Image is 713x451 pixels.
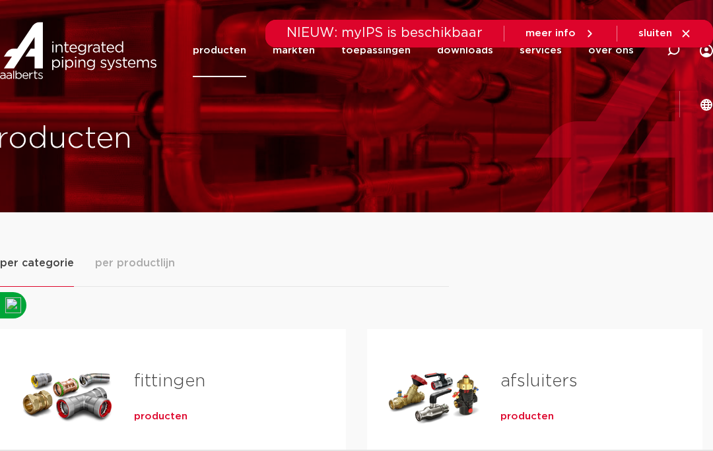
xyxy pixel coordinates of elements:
[526,28,595,40] a: meer info
[134,373,205,390] a: fittingen
[588,24,634,77] a: over ons
[95,255,175,271] span: per productlijn
[134,410,187,423] a: producten
[341,24,411,77] a: toepassingen
[638,28,692,40] a: sluiten
[700,24,713,77] div: my IPS
[437,24,493,77] a: downloads
[193,24,634,77] nav: Menu
[500,410,554,423] a: producten
[193,24,246,77] a: producten
[526,28,576,38] span: meer info
[638,28,672,38] span: sluiten
[287,26,483,40] span: NIEUW: myIPS is beschikbaar
[500,373,578,390] a: afsluiters
[520,24,562,77] a: services
[273,24,315,77] a: markten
